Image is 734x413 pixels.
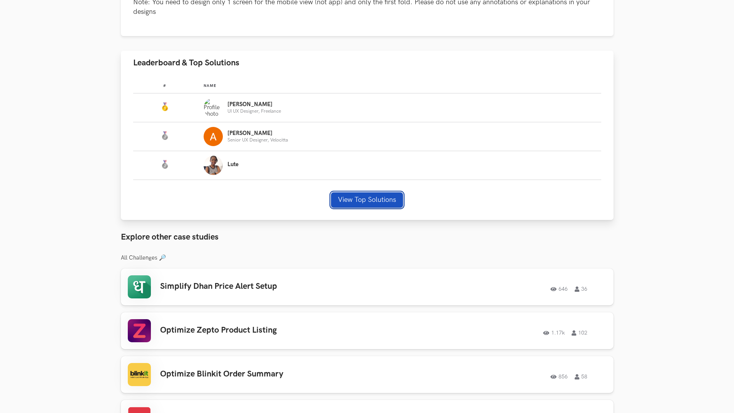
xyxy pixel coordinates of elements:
span: 102 [572,330,587,336]
p: Lute [227,162,239,168]
img: Profile photo [204,127,223,146]
button: Leaderboard & Top Solutions [121,51,614,75]
span: 36 [575,286,587,292]
span: Leaderboard & Top Solutions [133,58,239,68]
a: Simplify Dhan Price Alert Setup64636 [121,268,614,305]
p: [PERSON_NAME] [227,130,288,137]
img: Profile photo [204,98,223,117]
h3: All Challenges 🔎 [121,255,614,261]
a: Optimize Blinkit Order Summary85658 [121,356,614,393]
span: 646 [550,286,568,292]
img: Gold Medal [160,102,169,112]
a: Optimize Zepto Product Listing1.17k102 [121,312,614,349]
img: Silver Medal [160,131,169,140]
span: Name [204,83,216,88]
span: 1.17k [543,330,565,336]
p: [PERSON_NAME] [227,102,281,108]
div: Leaderboard & Top Solutions [121,75,614,220]
h3: Optimize Zepto Product Listing [160,325,379,335]
img: Profile photo [204,156,223,175]
img: Silver Medal [160,160,169,169]
span: # [163,83,166,88]
p: UI UX Designer, Freelance [227,109,281,114]
p: Senior UX Designer, Velocitta [227,138,288,143]
button: View Top Solutions [331,192,403,208]
span: 58 [575,374,587,380]
span: 856 [550,374,568,380]
table: Leaderboard [133,77,601,180]
h3: Optimize Blinkit Order Summary [160,369,379,379]
h3: Simplify Dhan Price Alert Setup [160,281,379,291]
h3: Explore other case studies [121,232,614,242]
